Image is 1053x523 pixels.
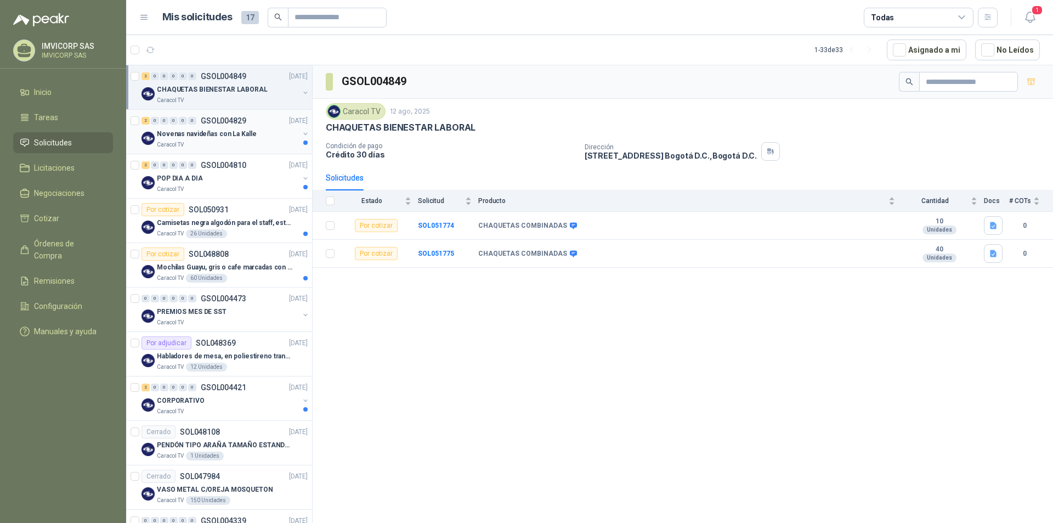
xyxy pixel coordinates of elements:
span: Remisiones [34,275,75,287]
p: Caracol TV [157,407,184,416]
p: IMVICORP SAS [42,52,110,59]
div: 0 [151,161,159,169]
div: 0 [160,161,168,169]
div: 2 [141,72,150,80]
p: IMVICORP SAS [42,42,110,50]
img: Company Logo [141,443,155,456]
a: Inicio [13,82,113,103]
th: Producto [478,190,902,212]
div: 2 [141,117,150,125]
img: Company Logo [141,132,155,145]
p: Caracol TV [157,140,184,149]
img: Company Logo [141,310,155,323]
div: 150 Unidades [186,496,230,505]
b: 0 [1009,249,1040,259]
img: Company Logo [141,221,155,234]
a: SOL051775 [418,250,454,257]
p: Caracol TV [157,363,184,372]
p: GSOL004810 [201,161,246,169]
p: [DATE] [289,294,308,304]
p: Novenas navideñas con La Kalle [157,129,256,139]
img: Company Logo [328,105,340,117]
div: Cerrado [141,470,175,483]
div: 0 [160,384,168,391]
div: Por cotizar [141,203,184,216]
div: 0 [169,384,178,391]
a: 2 0 0 0 0 0 GSOL004421[DATE] Company LogoCORPORATIVOCaracol TV [141,381,310,416]
span: 17 [241,11,259,24]
img: Company Logo [141,265,155,278]
p: [STREET_ADDRESS] Bogotá D.C. , Bogotá D.C. [585,151,757,160]
span: search [274,13,282,21]
th: Estado [341,190,418,212]
div: 0 [179,384,187,391]
p: SOL048369 [196,339,236,347]
a: Por adjudicarSOL048369[DATE] Company LogoHabladores de mesa, en poliestireno translucido (SOLO EL... [126,332,312,376]
span: Solicitudes [34,137,72,149]
div: 0 [169,161,178,169]
th: Cantidad [902,190,984,212]
b: CHAQUETAS COMBINADAS [478,250,567,258]
div: 0 [179,72,187,80]
span: Negociaciones [34,187,84,199]
p: SOL047984 [180,473,220,480]
p: [DATE] [289,338,308,348]
div: 0 [179,161,187,169]
div: 2 [141,161,150,169]
div: 1 Unidades [186,452,224,460]
a: 2 0 0 0 0 0 GSOL004829[DATE] Company LogoNovenas navideñas con La KalleCaracol TV [141,114,310,149]
div: Solicitudes [326,172,364,184]
p: Dirección [585,143,757,151]
p: SOL048108 [180,428,220,436]
p: PENDÓN TIPO ARAÑA TAMAÑO ESTANDAR [157,440,293,451]
span: Órdenes de Compra [34,238,103,262]
a: 2 0 0 0 0 0 GSOL004849[DATE] Company LogoCHAQUETAS BIENESTAR LABORALCaracol TV [141,70,310,105]
span: 1 [1031,5,1043,15]
div: Por cotizar [355,219,398,232]
p: 12 ago, 2025 [390,106,430,117]
span: Manuales y ayuda [34,325,97,338]
p: POP DIA A DIA [157,173,202,184]
p: Caracol TV [157,318,184,327]
div: 0 [151,384,159,391]
p: Caracol TV [157,185,184,194]
p: Condición de pago [326,142,576,150]
div: 0 [151,72,159,80]
div: 0 [179,117,187,125]
p: GSOL004849 [201,72,246,80]
p: [DATE] [289,205,308,215]
span: Cantidad [902,197,969,205]
img: Company Logo [141,398,155,412]
span: Producto [478,197,886,205]
div: 0 [160,72,168,80]
a: SOL051774 [418,222,454,229]
p: SOL048808 [189,250,229,258]
div: 60 Unidades [186,274,227,283]
a: Configuración [13,296,113,317]
span: Configuración [34,300,82,312]
div: 0 [160,117,168,125]
a: Negociaciones [13,183,113,204]
div: 0 [179,295,187,302]
p: Caracol TV [157,96,184,105]
div: 0 [188,161,196,169]
p: Caracol TV [157,496,184,505]
a: Remisiones [13,271,113,291]
span: search [905,78,913,86]
span: Solicitud [418,197,463,205]
div: 0 [160,295,168,302]
a: Órdenes de Compra [13,233,113,266]
div: 26 Unidades [186,229,227,238]
img: Logo peakr [13,13,69,26]
p: [DATE] [289,116,308,126]
div: 1 - 33 de 33 [814,41,878,59]
button: 1 [1020,8,1040,27]
img: Company Logo [141,487,155,500]
a: Solicitudes [13,132,113,153]
div: Caracol TV [326,103,386,120]
img: Company Logo [141,176,155,189]
span: Cotizar [34,212,59,224]
p: [DATE] [289,160,308,171]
